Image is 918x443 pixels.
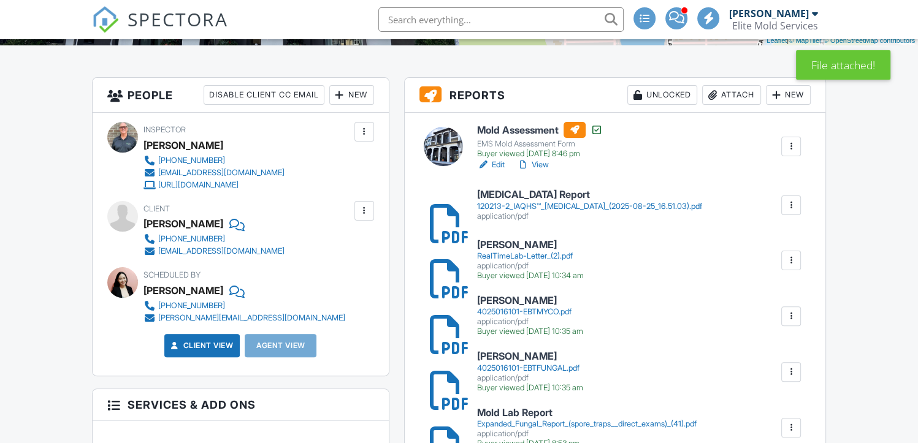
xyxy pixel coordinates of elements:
[477,202,702,211] div: 120213-2_IAQHS™_[MEDICAL_DATA]_(2025-08-25_16.51.03).pdf
[92,6,119,33] img: The Best Home Inspection Software - Spectora
[477,419,697,429] div: Expanded_Fungal_Report_(spore_traps__direct_exams)_(41).pdf
[477,295,583,336] a: [PERSON_NAME] 4025016101-EBTMYCO.pdf application/pdf Buyer viewed [DATE] 10:35 am
[143,154,285,167] a: [PHONE_NUMBER]
[477,295,583,306] h6: [PERSON_NAME]
[143,204,170,213] span: Client
[477,189,702,200] h6: [MEDICAL_DATA] Report
[169,339,234,352] a: Client View
[477,189,702,221] a: [MEDICAL_DATA] Report 120213-2_IAQHS™_[MEDICAL_DATA]_(2025-08-25_16.51.03).pdf application/pdf
[702,85,761,105] div: Attach
[158,301,225,311] div: [PHONE_NUMBER]
[287,28,293,41] div: 2
[477,363,583,373] div: 4025016101-EBTFUNGAL.pdf
[143,125,186,134] span: Inspector
[477,261,584,271] div: application/pdf
[143,281,223,300] div: [PERSON_NAME]
[378,7,624,32] input: Search everything...
[128,6,228,32] span: SPECTORA
[223,28,258,41] div: 178160
[729,7,809,20] div: [PERSON_NAME]
[143,300,345,312] a: [PHONE_NUMBER]
[260,31,275,40] span: sq.ft.
[72,28,96,41] div: 1982
[477,429,697,439] div: application/pdf
[477,407,697,418] h6: Mold Lab Report
[732,20,818,32] div: Elite Mold Services
[143,214,223,233] div: [PERSON_NAME]
[477,351,583,362] h6: [PERSON_NAME]
[824,37,915,44] a: © OpenStreetMap contributors
[143,233,285,245] a: [PHONE_NUMBER]
[767,37,787,44] a: Leaflet
[477,317,583,327] div: application/pdf
[93,78,389,113] h3: People
[143,312,345,324] a: [PERSON_NAME][EMAIL_ADDRESS][DOMAIN_NAME]
[763,36,918,46] div: |
[477,122,603,159] a: Mold Assessment EMS Mold Assessment Form Buyer viewed [DATE] 8:46 pm
[477,351,583,392] a: [PERSON_NAME] 4025016101-EBTFUNGAL.pdf application/pdf Buyer viewed [DATE] 10:35 am
[477,251,584,261] div: RealTimeLab-Letter_(2).pdf
[477,327,583,336] div: Buyer viewed [DATE] 10:35 am
[796,50,890,80] div: File attached!
[92,17,228,42] a: SPECTORA
[143,245,285,257] a: [EMAIL_ADDRESS][DOMAIN_NAME]
[477,211,702,221] div: application/pdf
[158,234,225,244] div: [PHONE_NUMBER]
[477,139,603,149] div: EMS Mold Assessment Form
[477,271,584,281] div: Buyer viewed [DATE] 10:34 am
[405,78,826,113] h3: Reports
[295,31,329,40] span: bedrooms
[477,240,584,281] a: [PERSON_NAME] RealTimeLab-Letter_(2).pdf application/pdf Buyer viewed [DATE] 10:34 am
[517,159,549,171] a: View
[204,85,324,105] div: Disable Client CC Email
[358,31,393,40] span: bathrooms
[158,313,345,323] div: [PERSON_NAME][EMAIL_ADDRESS][DOMAIN_NAME]
[477,122,603,138] h6: Mold Assessment
[158,180,239,190] div: [URL][DOMAIN_NAME]
[143,136,223,154] div: [PERSON_NAME]
[789,37,822,44] a: © MapTiler
[477,373,583,383] div: application/pdf
[56,31,70,40] span: Built
[477,240,584,251] h6: [PERSON_NAME]
[627,85,697,105] div: Unlocked
[158,168,285,178] div: [EMAIL_ADDRESS][DOMAIN_NAME]
[143,167,285,179] a: [EMAIL_ADDRESS][DOMAIN_NAME]
[477,149,603,159] div: Buyer viewed [DATE] 8:46 pm
[477,307,583,317] div: 4025016101-EBTMYCO.pdf
[766,85,811,105] div: New
[158,246,285,256] div: [EMAIL_ADDRESS][DOMAIN_NAME]
[93,389,389,421] h3: Services & Add ons
[477,383,583,393] div: Buyer viewed [DATE] 10:35 am
[143,179,285,191] a: [URL][DOMAIN_NAME]
[477,159,505,171] a: Edit
[329,85,374,105] div: New
[340,28,356,41] div: 3.0
[158,156,225,165] div: [PHONE_NUMBER]
[143,270,201,279] span: Scheduled By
